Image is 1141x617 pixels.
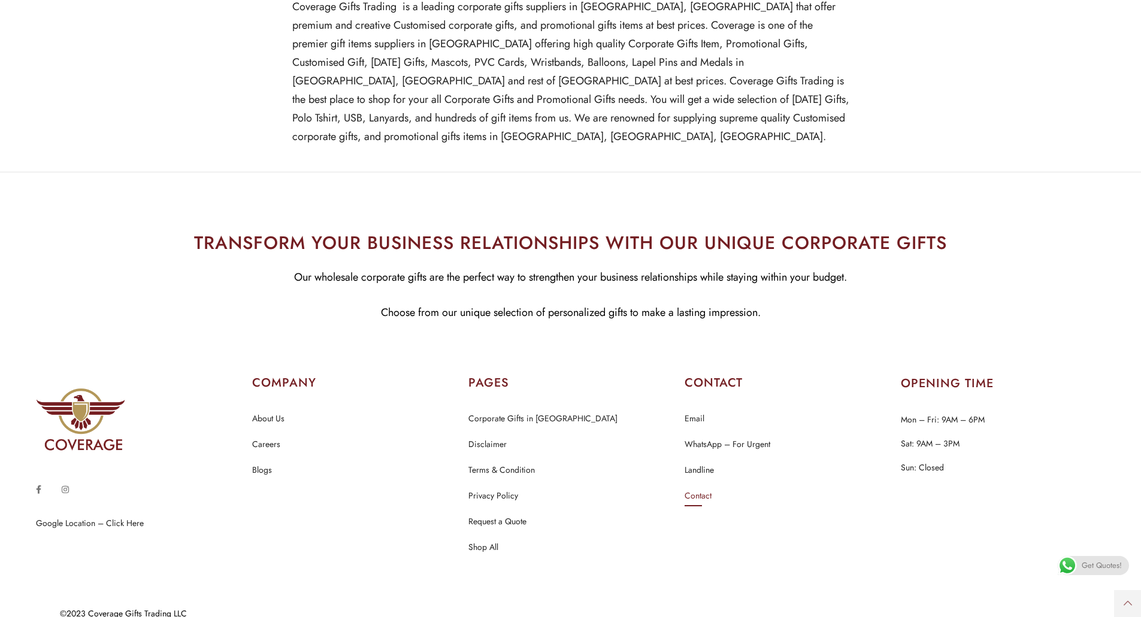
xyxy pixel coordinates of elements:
a: Email [685,411,704,427]
a: Request a Quote [468,514,526,530]
h2: OPENING TIME [901,378,1105,390]
a: Blogs [252,463,272,478]
a: Landline [685,463,714,478]
a: Contact [685,488,712,504]
a: WhatsApp – For Urgent [685,437,770,452]
p: Mon – Fri: 9AM – 6PM Sat: 9AM – 3PM Sun: Closed [901,408,1105,479]
span: Get Quotes! [1082,556,1122,575]
a: Careers [252,437,280,452]
a: Terms & Condition [468,463,535,478]
p: Choose from our unique selection of personalized gifts to make a lasting impression. [9,303,1132,322]
a: Disclaimer [468,437,507,452]
a: Google Location – Click Here [36,517,144,529]
h2: CONTACT [685,375,889,391]
h2: COMPANY [252,375,456,391]
a: Shop All [468,540,498,555]
h2: PAGES [468,375,673,391]
a: About Us [252,411,285,427]
a: Privacy Policy [468,488,518,504]
a: Corporate Gifts in [GEOGRAPHIC_DATA] [468,411,618,427]
h2: TRANSFORM YOUR BUSINESS RELATIONSHIPS WITH OUR UNIQUE CORPORATE GIFTS [9,229,1132,256]
p: Our wholesale corporate gifts are the perfect way to strengthen your business relationships while... [9,268,1132,287]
